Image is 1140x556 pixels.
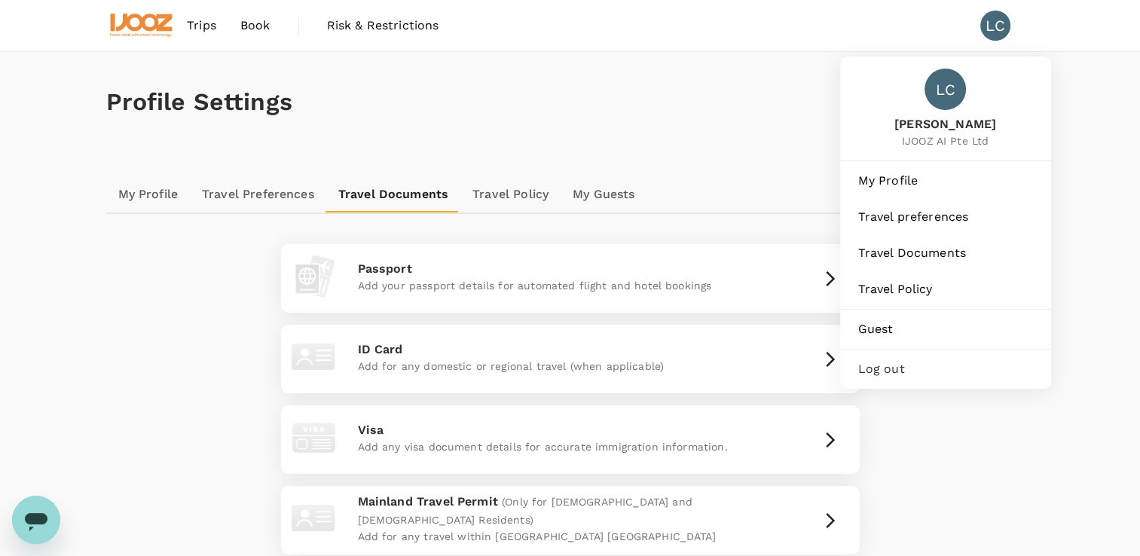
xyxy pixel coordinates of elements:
[858,280,1033,298] span: Travel Policy
[190,176,326,212] a: Travel Preferences
[240,17,270,35] span: Book
[358,359,783,374] p: Add for any domestic or regional travel (when applicable)
[358,260,783,278] p: Passport
[858,208,1033,226] span: Travel preferences
[187,17,216,35] span: Trips
[846,200,1045,234] a: Travel preferences
[846,313,1045,346] a: Guest
[846,237,1045,270] a: Travel Documents
[858,320,1033,338] span: Guest
[358,496,692,526] span: (Only for [DEMOGRAPHIC_DATA] and [DEMOGRAPHIC_DATA] Residents)
[358,493,783,529] p: Mainland Travel Permit
[561,176,646,212] a: My Guests
[287,411,340,464] img: visa
[858,172,1033,190] span: My Profile
[106,88,1035,116] h1: Profile Settings
[287,250,340,303] img: passport
[358,278,783,293] p: Add your passport details for automated flight and hotel bookings
[846,353,1045,386] div: Log out
[980,11,1010,41] div: LC
[858,360,1033,378] span: Log out
[460,176,561,212] a: Travel Policy
[846,273,1045,306] a: Travel Policy
[358,421,783,439] p: Visa
[327,17,439,35] span: Risk & Restrictions
[358,341,783,359] p: ID Card
[894,116,996,133] span: [PERSON_NAME]
[326,176,460,212] a: Travel Documents
[358,439,783,454] p: Add any visa document details for accurate immigration information.
[846,164,1045,197] a: My Profile
[12,496,60,544] iframe: Button to launch messaging window
[106,176,191,212] a: My Profile
[287,492,340,545] img: id-card
[858,244,1033,262] span: Travel Documents
[358,529,783,544] p: Add for any travel within [GEOGRAPHIC_DATA] [GEOGRAPHIC_DATA]
[106,9,176,42] img: IJOOZ AI Pte Ltd
[925,69,966,110] div: LC
[894,133,996,148] span: IJOOZ AI Pte Ltd
[287,331,340,383] img: id-card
